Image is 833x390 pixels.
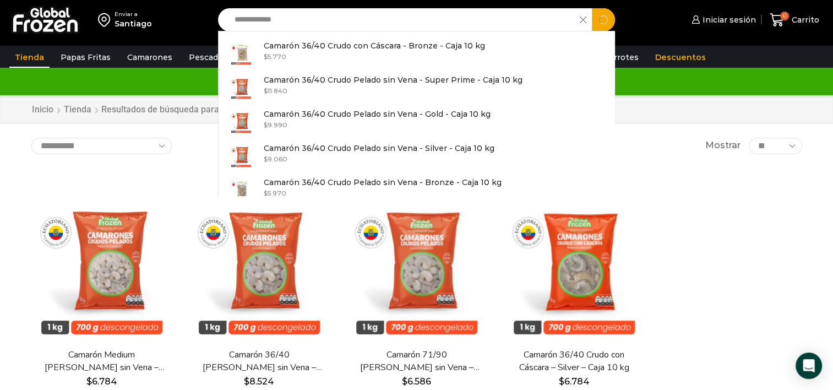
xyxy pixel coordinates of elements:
span: $ [402,376,407,387]
p: Camarón 36/40 Crudo Pelado sin Vena - Bronze - Caja 10 kg [264,176,502,188]
p: Camarón 36/40 Crudo Pelado sin Vena - Super Prime - Caja 10 kg [264,74,522,86]
span: $ [559,376,564,387]
nav: Breadcrumb [31,104,312,116]
a: Inicio [31,104,54,116]
a: Camarón 36/40 Crudo Pelado sin Vena - Super Prime - Caja 10 kg $11.840 [219,71,615,105]
bdi: 6.784 [86,376,117,387]
bdi: 9.060 [264,155,287,163]
p: Camarón 36/40 Crudo Pelado sin Vena - Silver - Caja 10 kg [264,142,494,154]
span: Carrito [789,14,819,25]
bdi: 6.784 [559,376,590,387]
a: Camarones [122,47,178,68]
bdi: 8.524 [244,376,274,387]
bdi: 6.586 [402,376,431,387]
a: Papas Fritas [55,47,116,68]
img: address-field-icon.svg [98,10,115,29]
a: Camarón 71/90 [PERSON_NAME] sin Vena – Silver – Caja 10 kg [353,349,480,374]
span: $ [264,155,268,163]
a: 0 Carrito [767,7,822,33]
a: Iniciar sesión [689,9,756,31]
span: 0 [780,12,789,20]
a: Camarón 36/40 Crudo Pelado sin Vena - Bronze - Caja 10 kg $5.970 [219,174,615,208]
span: $ [264,189,268,197]
div: Open Intercom Messenger [796,353,822,379]
a: Abarrotes [593,47,644,68]
span: Iniciar sesión [700,14,756,25]
a: Descuentos [650,47,711,68]
bdi: 5.770 [264,52,286,61]
a: Camarón 36/40 Crudo con Cáscara – Silver – Caja 10 kg [510,349,637,374]
p: Camarón 36/40 Crudo Pelado sin Vena - Gold - Caja 10 kg [264,108,491,120]
a: Camarón Medium [PERSON_NAME] sin Vena – Silver – Caja 10 kg [38,349,165,374]
span: $ [244,376,249,387]
span: $ [86,376,92,387]
a: Camarón 36/40 Crudo Pelado sin Vena - Gold - Caja 10 kg $9.990 [219,105,615,139]
button: Search button [592,8,615,31]
a: Tienda [63,104,92,116]
a: Camarón 36/40 Crudo con Cáscara - Bronze - Caja 10 kg $5.770 [219,37,615,71]
p: Camarón 36/40 Crudo con Cáscara - Bronze - Caja 10 kg [264,40,485,52]
select: Pedido de la tienda [31,138,172,154]
div: Santiago [115,18,152,29]
div: Enviar a [115,10,152,18]
h1: Resultados de búsqueda para “camaron ecuatoriano” [101,104,312,115]
span: Mostrar [705,139,741,152]
a: Camarón 36/40 [PERSON_NAME] sin Vena – Silver – Caja 10 kg [195,349,322,374]
a: Pescados y Mariscos [183,47,277,68]
span: $ [264,86,268,95]
bdi: 11.840 [264,86,287,95]
a: Camarón 36/40 Crudo Pelado sin Vena - Silver - Caja 10 kg $9.060 [219,139,615,174]
span: $ [264,121,268,129]
span: $ [264,52,268,61]
bdi: 9.990 [264,121,287,129]
bdi: 5.970 [264,189,286,197]
a: Tienda [9,47,50,68]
